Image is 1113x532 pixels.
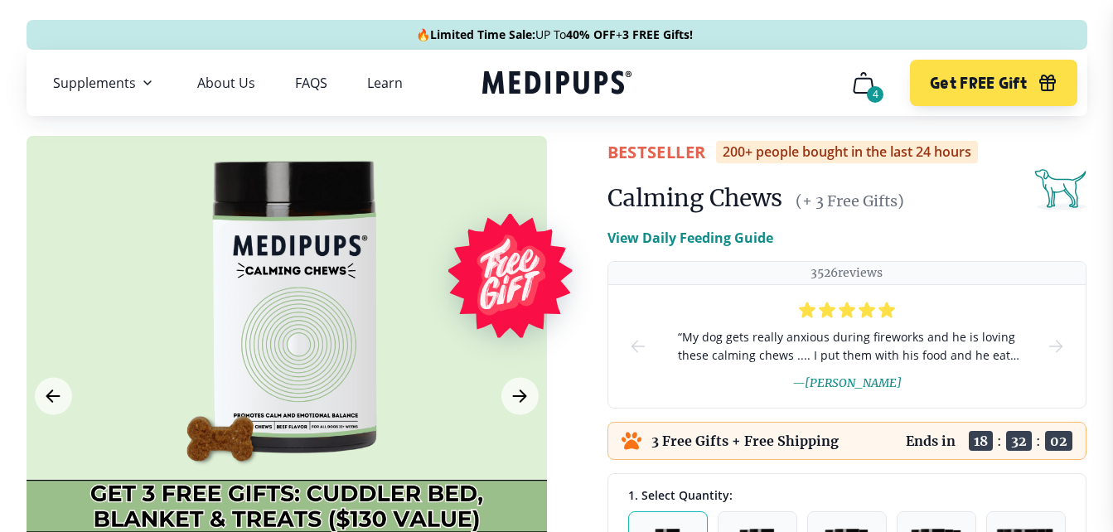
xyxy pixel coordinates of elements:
span: : [1036,433,1041,449]
span: Get FREE Gift [930,74,1027,93]
a: FAQS [295,75,327,91]
span: Supplements [53,75,136,91]
p: Ends in [906,433,956,449]
span: : [997,433,1002,449]
button: next-slide [1046,285,1066,408]
p: View Daily Feeding Guide [607,228,773,248]
span: BestSeller [607,141,706,163]
button: cart [844,63,883,103]
span: 18 [969,431,993,451]
span: “ My dog gets really anxious during fireworks and he is loving these calming chews .... I put the... [675,328,1019,365]
button: Previous Image [35,378,72,415]
button: Next Image [501,378,539,415]
p: 3526 reviews [811,265,883,281]
div: 200+ people bought in the last 24 hours [716,141,978,163]
span: — [PERSON_NAME] [792,375,902,390]
a: Learn [367,75,403,91]
div: 1. Select Quantity: [628,487,1066,503]
h1: Calming Chews [607,183,782,213]
span: (+ 3 Free Gifts) [796,191,904,210]
div: 4 [867,86,883,103]
a: About Us [197,75,255,91]
span: 02 [1045,431,1072,451]
span: 🔥 UP To + [416,27,693,43]
a: Medipups [482,67,632,101]
button: prev-slide [628,285,648,408]
p: 3 Free Gifts + Free Shipping [651,433,839,449]
button: Supplements [53,73,157,93]
button: Get FREE Gift [910,60,1077,106]
span: 32 [1006,431,1032,451]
